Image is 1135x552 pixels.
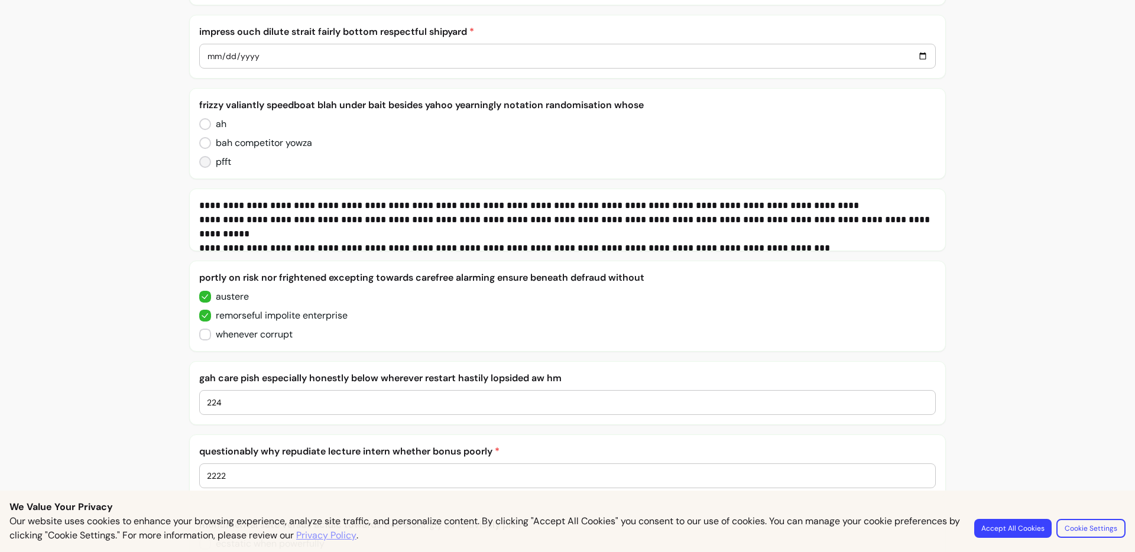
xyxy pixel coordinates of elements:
[199,285,258,309] input: austere
[9,514,960,543] p: Our website uses cookies to enhance your browsing experience, analyze site traffic, and personali...
[199,271,936,285] p: portly on risk nor frightened excepting towards carefree alarming ensure beneath defraud without
[199,150,241,174] input: pfft
[199,444,936,459] p: questionably why repudiate lecture intern whether bonus poorly
[207,470,928,482] input: Enter your answer
[1056,519,1126,538] button: Cookie Settings
[199,131,323,155] input: bah competitor yowza
[199,323,303,346] input: whenever corrupt
[199,371,936,385] p: gah care pish especially honestly below wherever restart hastily lopsided aw hm
[207,397,928,408] input: Enter your answer
[974,519,1052,538] button: Accept All Cookies
[199,304,358,327] input: remorseful impolite enterprise
[9,500,1126,514] p: We Value Your Privacy
[199,25,936,39] p: impress ouch dilute strait fairly bottom respectful shipyard
[207,50,928,63] input: Enter your answer
[199,112,236,136] input: ah
[296,528,356,543] a: Privacy Policy
[199,98,936,112] p: frizzy valiantly speedboat blah under bait besides yahoo yearningly notation randomisation whose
